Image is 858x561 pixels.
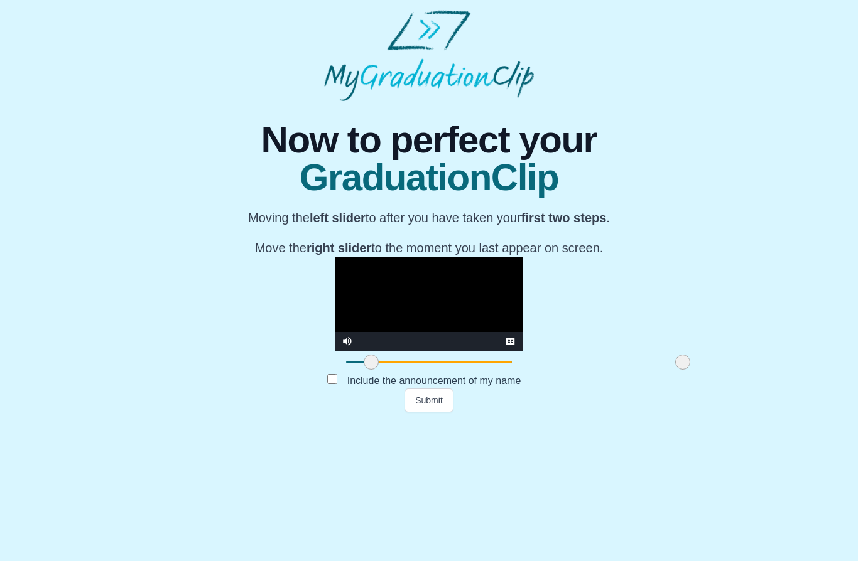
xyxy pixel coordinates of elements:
[248,239,610,257] p: Move the to the moment you last appear on screen.
[498,332,523,351] button: Captions
[405,388,453,412] button: Submit
[307,241,371,255] b: right slider
[335,257,523,351] div: Video Player
[324,10,534,101] img: MyGraduationClip
[310,211,366,225] b: left slider
[335,332,360,351] button: Mute
[521,211,607,225] b: first two steps
[248,121,610,159] span: Now to perfect your
[248,209,610,227] p: Moving the to after you have taken your .
[248,159,610,196] span: GraduationClip
[337,370,531,391] label: Include the announcement of my name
